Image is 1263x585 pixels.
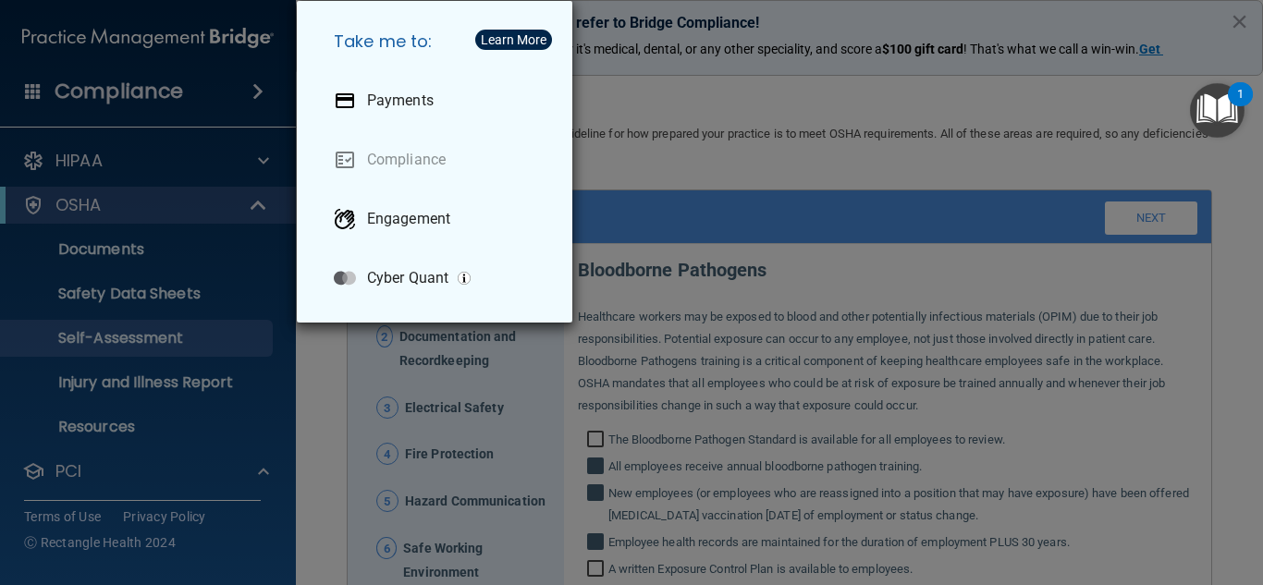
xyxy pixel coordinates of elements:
a: Payments [319,75,558,127]
a: Compliance [319,134,558,186]
p: Cyber Quant [367,269,448,287]
a: Engagement [319,193,558,245]
p: Payments [367,91,434,110]
p: Engagement [367,210,450,228]
div: 1 [1237,94,1244,118]
button: Learn More [475,30,552,50]
a: Cyber Quant [319,252,558,304]
div: Learn More [481,33,546,46]
h5: Take me to: [319,16,558,67]
button: Open Resource Center, 1 new notification [1190,83,1245,138]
